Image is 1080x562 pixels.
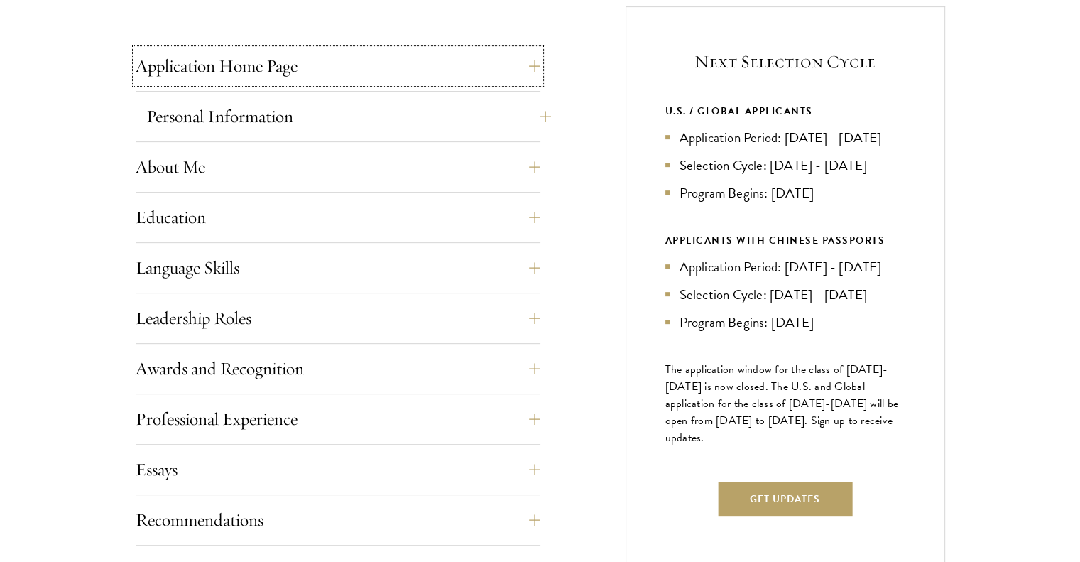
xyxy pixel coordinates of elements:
button: About Me [136,150,540,184]
li: Program Begins: [DATE] [665,183,905,203]
span: The application window for the class of [DATE]-[DATE] is now closed. The U.S. and Global applicat... [665,361,899,446]
button: Education [136,200,540,234]
button: Leadership Roles [136,301,540,335]
div: U.S. / GLOBAL APPLICANTS [665,102,905,120]
button: Language Skills [136,251,540,285]
button: Application Home Page [136,49,540,83]
li: Selection Cycle: [DATE] - [DATE] [665,155,905,175]
h5: Next Selection Cycle [665,50,905,74]
li: Program Begins: [DATE] [665,312,905,333]
div: APPLICANTS WITH CHINESE PASSPORTS [665,232,905,249]
button: Personal Information [146,99,551,134]
button: Get Updates [718,482,852,516]
button: Awards and Recognition [136,352,540,386]
button: Essays [136,453,540,487]
li: Application Period: [DATE] - [DATE] [665,256,905,277]
button: Recommendations [136,503,540,537]
li: Selection Cycle: [DATE] - [DATE] [665,284,905,305]
button: Professional Experience [136,402,540,436]
li: Application Period: [DATE] - [DATE] [665,127,905,148]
